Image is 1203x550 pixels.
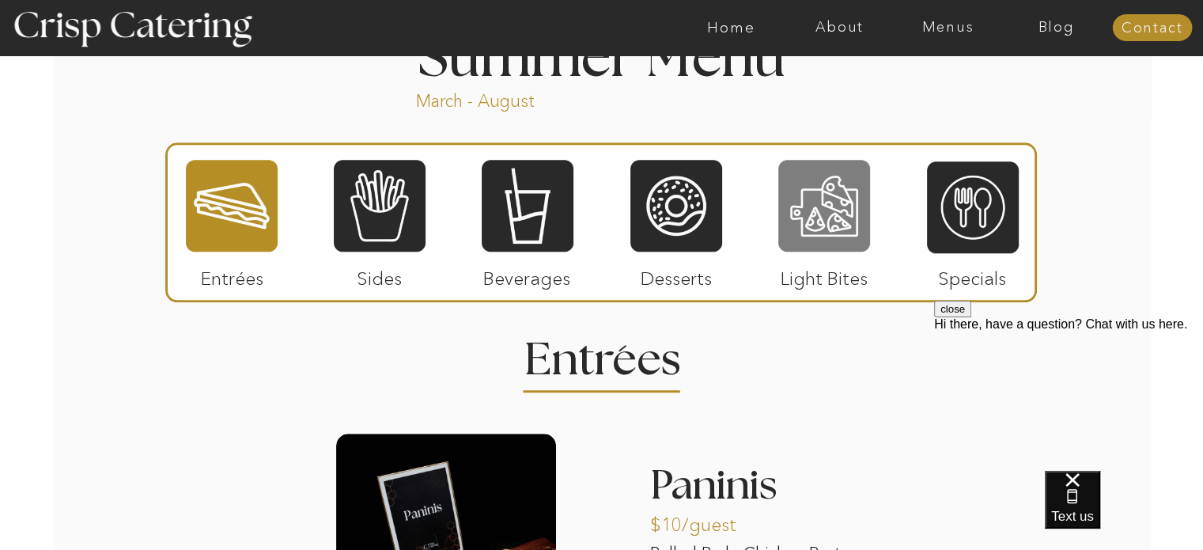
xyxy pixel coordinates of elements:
[1045,471,1203,550] iframe: podium webchat widget bubble
[785,20,894,36] a: About
[624,252,729,298] p: Desserts
[934,301,1203,491] iframe: podium webchat widget prompt
[650,465,870,516] h3: Paninis
[1002,20,1110,36] a: Blog
[416,89,634,108] p: March - August
[382,32,822,78] h1: Summer Menu
[894,20,1002,36] a: Menus
[650,498,755,544] p: $10/guest
[920,252,1025,298] p: Specials
[524,338,679,369] h2: Entrees
[475,252,580,298] p: Beverages
[1112,21,1192,36] a: Contact
[772,252,877,298] p: Light Bites
[677,20,785,36] a: Home
[180,252,285,298] p: Entrées
[327,252,432,298] p: Sides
